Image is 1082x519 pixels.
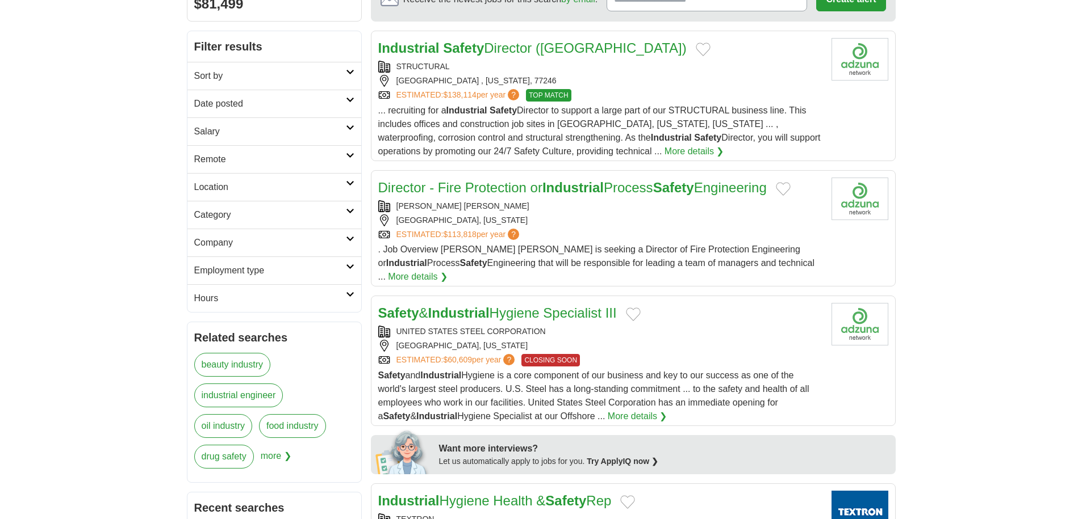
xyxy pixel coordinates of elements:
a: oil industry [194,414,252,438]
strong: Industrial [651,133,692,142]
h2: Remote [194,153,346,166]
strong: Safety [378,305,419,320]
strong: Safety [383,411,410,421]
a: UNITED STATES STEEL CORPORATION [396,327,546,336]
strong: Industrial [416,411,457,421]
a: Safety&IndustrialHygiene Specialist III [378,305,617,320]
a: Category [187,201,361,229]
strong: Safety [490,106,517,115]
a: IndustrialHygiene Health &SafetyRep [378,493,612,508]
h2: Hours [194,292,346,305]
h2: Company [194,236,346,250]
strong: Safety [443,40,484,56]
strong: Industrial [378,40,440,56]
div: Let us automatically apply to jobs for you. [439,455,889,467]
h2: Date posted [194,97,346,111]
span: ? [503,354,515,365]
strong: Safety [694,133,721,142]
a: ESTIMATED:$60,609per year? [396,354,517,366]
button: Add to favorite jobs [620,495,635,509]
span: CLOSING SOON [521,354,580,366]
div: [GEOGRAPHIC_DATA] , [US_STATE], 77246 [378,75,822,87]
strong: Safety [460,258,487,268]
strong: Industrial [446,106,487,115]
span: and Hygiene is a core component of our business and key to our success as one of the world's larg... [378,370,809,421]
button: Add to favorite jobs [696,43,711,56]
strong: Industrial [428,305,490,320]
a: More details ❯ [665,145,724,158]
a: More details ❯ [388,270,448,284]
span: $138,114 [443,90,476,99]
strong: Safety [378,370,406,380]
h2: Filter results [187,31,361,62]
a: ESTIMATED:$113,818per year? [396,229,522,240]
a: Salary [187,117,361,145]
a: industrial engineer [194,383,283,407]
a: ESTIMATED:$138,114per year? [396,89,522,102]
div: [PERSON_NAME] [PERSON_NAME] [378,200,822,212]
a: Industrial SafetyDirector ([GEOGRAPHIC_DATA]) [378,40,687,56]
a: Date posted [187,90,361,117]
span: ? [508,229,519,240]
span: ? [508,89,519,100]
img: Company logo [832,178,888,220]
h2: Sort by [194,69,346,83]
a: beauty industry [194,353,271,377]
strong: Industrial [386,258,427,268]
a: Hours [187,284,361,312]
div: [GEOGRAPHIC_DATA], [US_STATE] [378,214,822,226]
span: TOP MATCH [526,89,571,102]
button: Add to favorite jobs [776,182,791,196]
h2: Related searches [194,329,354,346]
span: $60,609 [443,355,472,364]
span: ... recruiting for a Director to support a large part of our STRUCTURAL business line. This inclu... [378,106,821,156]
div: [GEOGRAPHIC_DATA], [US_STATE] [378,340,822,352]
a: food industry [259,414,326,438]
a: Location [187,173,361,201]
h2: Recent searches [194,499,354,516]
strong: Safety [653,180,694,195]
h2: Salary [194,125,346,138]
img: Company logo [832,38,888,81]
h2: Employment type [194,264,346,277]
a: Director - Fire Protection orIndustrialProcessSafetyEngineering [378,180,767,195]
a: drug safety [194,445,254,469]
img: apply-iq-scientist.png [375,429,431,474]
span: more ❯ [261,445,291,475]
div: Want more interviews? [439,442,889,455]
img: United States Steel Corporation logo [832,303,888,345]
a: Try ApplyIQ now ❯ [587,457,658,466]
a: Remote [187,145,361,173]
a: More details ❯ [608,410,667,423]
div: STRUCTURAL [378,61,822,73]
button: Add to favorite jobs [626,307,641,321]
span: . Job Overview [PERSON_NAME] [PERSON_NAME] is seeking a Director of Fire Protection Engineering o... [378,244,814,281]
strong: Industrial [542,180,604,195]
a: Company [187,229,361,256]
h2: Category [194,208,346,222]
a: Sort by [187,62,361,90]
a: Employment type [187,256,361,284]
strong: Industrial [420,370,461,380]
span: $113,818 [443,230,476,239]
strong: Industrial [378,493,440,508]
h2: Location [194,180,346,194]
strong: Safety [545,493,586,508]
